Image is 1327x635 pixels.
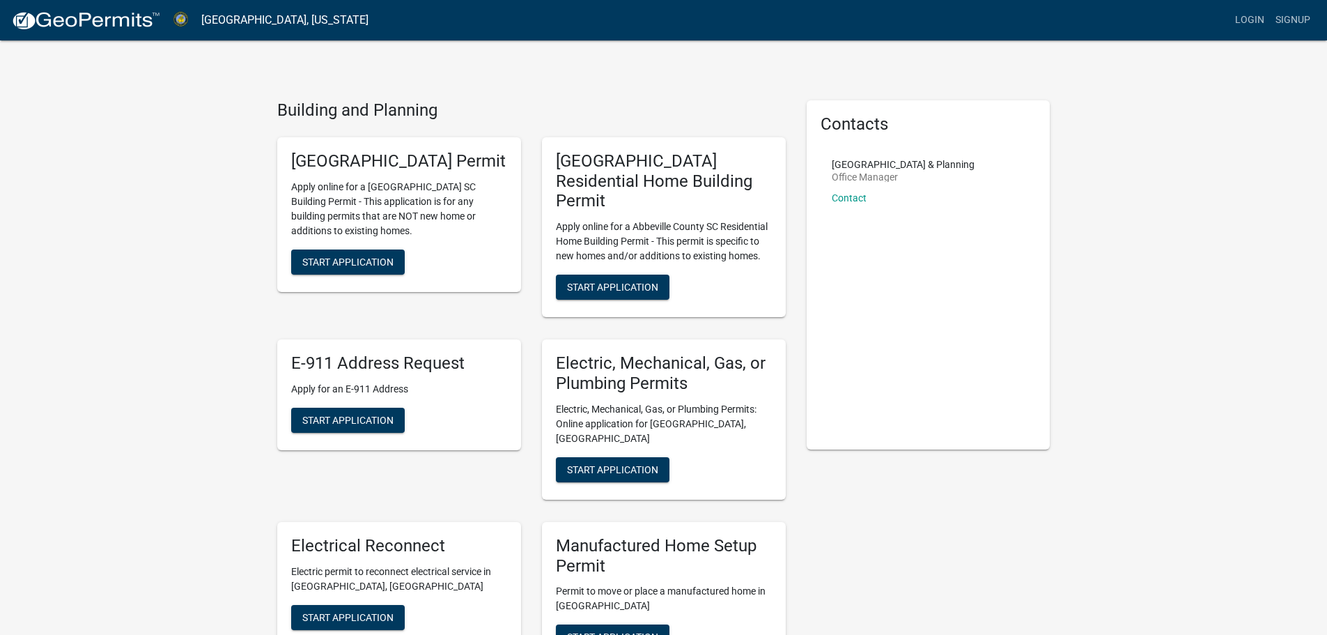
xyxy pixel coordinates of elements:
h5: Electric, Mechanical, Gas, or Plumbing Permits [556,353,772,394]
p: Office Manager [832,172,975,182]
button: Start Application [556,275,669,300]
h5: E-911 Address Request [291,353,507,374]
span: Start Application [302,256,394,267]
h5: Electrical Reconnect [291,536,507,556]
h5: Contacts [821,114,1037,135]
p: Electric permit to reconnect electrical service in [GEOGRAPHIC_DATA], [GEOGRAPHIC_DATA] [291,565,507,594]
p: Permit to move or place a manufactured home in [GEOGRAPHIC_DATA] [556,584,772,613]
span: Start Application [302,611,394,622]
a: [GEOGRAPHIC_DATA], [US_STATE] [201,8,368,32]
p: [GEOGRAPHIC_DATA] & Planning [832,160,975,169]
p: Apply online for a [GEOGRAPHIC_DATA] SC Building Permit - This application is for any building pe... [291,180,507,238]
span: Start Application [567,282,658,293]
a: Contact [832,192,867,204]
button: Start Application [291,408,405,433]
a: Signup [1270,7,1316,33]
img: Abbeville County, South Carolina [171,10,190,29]
h4: Building and Planning [277,100,786,121]
h5: [GEOGRAPHIC_DATA] Permit [291,151,507,171]
p: Apply for an E-911 Address [291,382,507,397]
h5: Manufactured Home Setup Permit [556,536,772,576]
p: Electric, Mechanical, Gas, or Plumbing Permits: Online application for [GEOGRAPHIC_DATA], [GEOGRA... [556,402,772,446]
button: Start Application [556,457,669,482]
a: Login [1229,7,1270,33]
p: Apply online for a Abbeville County SC Residential Home Building Permit - This permit is specific... [556,220,772,263]
h5: [GEOGRAPHIC_DATA] Residential Home Building Permit [556,151,772,211]
button: Start Application [291,250,405,275]
button: Start Application [291,605,405,630]
span: Start Application [567,464,658,475]
span: Start Application [302,414,394,425]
